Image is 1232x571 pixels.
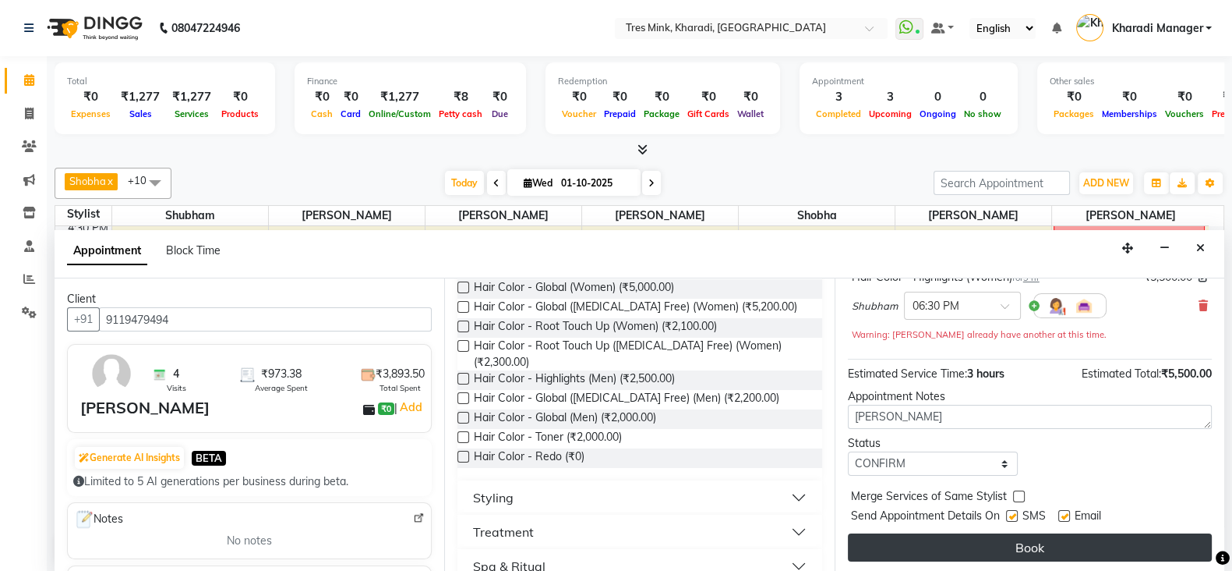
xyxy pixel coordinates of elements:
img: Hairdresser.png [1047,296,1065,315]
span: [PERSON_NAME] [1052,206,1209,225]
span: Voucher [558,108,600,119]
span: BETA [192,451,226,466]
span: Appointment [67,237,147,265]
img: Interior.png [1075,296,1093,315]
img: Kharadi Manager [1076,14,1103,41]
div: Appointment [812,75,1005,88]
span: [PERSON_NAME] [269,206,425,225]
span: Notes [74,509,123,530]
span: SMS [1022,508,1046,527]
div: Styling [473,488,514,507]
div: ₹0 [67,88,115,106]
span: Memberships [1098,108,1161,119]
div: ₹1,277 [365,88,435,106]
span: | [394,398,425,417]
div: ₹0 [1161,88,1208,106]
span: ₹5,500.00 [1161,367,1212,381]
a: x [106,175,113,187]
span: +10 [128,174,158,186]
span: ADD NEW [1083,177,1129,189]
div: ₹0 [307,88,337,106]
span: Online/Custom [365,108,435,119]
span: Shobha [739,206,895,225]
div: Finance [307,75,514,88]
span: [PERSON_NAME] [425,206,581,225]
span: Upcoming [865,108,916,119]
span: Kharadi Manager [1111,20,1202,37]
div: Status [848,435,1018,452]
span: Prepaid [600,108,640,119]
div: Client [67,291,432,307]
span: Cash [307,108,337,119]
span: Hair Color - Global (Women) (₹5,000.00) [474,279,674,299]
div: 4:30 PM [65,220,111,236]
span: Hair Color - Global ([MEDICAL_DATA] Free) (Men) (₹2,200.00) [474,390,779,410]
div: ₹0 [337,88,365,106]
button: Treatment [464,518,815,546]
span: Due [488,108,512,119]
span: Shubham [852,299,898,314]
span: Completed [812,108,865,119]
div: 0 [960,88,1005,106]
span: Shubham [112,206,268,225]
button: ADD NEW [1079,172,1133,194]
button: Close [1189,236,1212,261]
div: Limited to 5 AI generations per business during beta. [73,473,425,490]
b: 08047224946 [171,6,240,50]
a: Add [397,398,425,417]
input: Search by Name/Mobile/Email/Code [99,307,432,332]
div: Redemption [558,75,768,88]
input: Search Appointment [934,171,1070,195]
span: Hair Color - Redo (₹0) [474,449,584,468]
span: ₹0 [378,403,394,415]
span: Services [171,108,213,119]
span: Hair Color - Root Touch Up ([MEDICAL_DATA] Free) (Women) (₹2,300.00) [474,338,809,371]
div: [PERSON_NAME] [80,396,210,420]
span: Hair Color - Toner (₹2,000.00) [474,429,622,449]
span: Hair Color - Global ([MEDICAL_DATA] Free) (Women) (₹5,200.00) [474,299,797,318]
div: 3 [812,88,865,106]
span: ₹3,893.50 [376,366,425,382]
span: ₹973.38 [261,366,302,382]
img: logo [40,6,146,50]
span: Gift Cards [683,108,733,119]
span: Hair Color - Highlights (Men) (₹2,500.00) [474,371,675,390]
div: ₹8 [435,88,486,106]
div: ₹0 [217,88,263,106]
span: Card [337,108,365,119]
span: Merge Services of Same Stylist [851,488,1007,508]
span: Ongoing [916,108,960,119]
div: Appointment Notes [848,388,1212,405]
div: ₹0 [600,88,640,106]
span: Products [217,108,263,119]
span: Petty cash [435,108,486,119]
span: No show [960,108,1005,119]
input: 2025-10-01 [556,172,634,195]
span: Package [640,108,683,119]
div: 3 [865,88,916,106]
span: No notes [227,533,272,549]
span: Total Spent [379,382,421,394]
div: ₹0 [1050,88,1098,106]
button: +91 [67,307,100,332]
span: Shobha [69,175,106,187]
span: Sales [125,108,156,119]
div: ₹0 [683,88,733,106]
button: Book [848,534,1212,562]
div: ₹1,277 [115,88,166,106]
span: Wallet [733,108,768,119]
div: Treatment [473,523,534,541]
span: 4 [173,366,179,382]
div: Total [67,75,263,88]
span: Block Time [166,243,221,257]
div: ₹0 [733,88,768,106]
div: ₹0 [486,88,514,106]
button: Styling [464,484,815,512]
button: Generate AI Insights [75,447,184,469]
div: ₹0 [558,88,600,106]
span: Hair Color - Root Touch Up (Women) (₹2,100.00) [474,318,717,338]
div: ₹0 [640,88,683,106]
span: Expenses [67,108,115,119]
div: 0 [916,88,960,106]
small: Warning: [PERSON_NAME] already have another at this time. [852,329,1107,340]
